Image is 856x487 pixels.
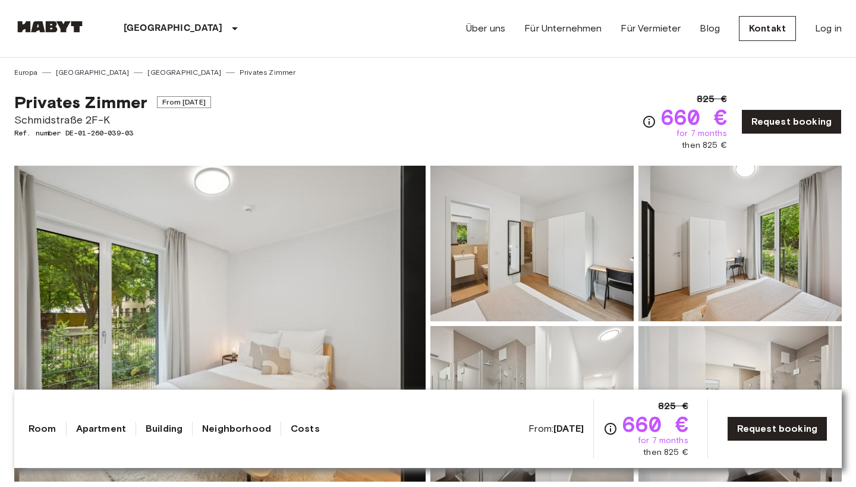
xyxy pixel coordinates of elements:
[642,115,656,129] svg: Check cost overview for full price breakdown. Please note that discounts apply to new joiners onl...
[553,423,584,434] b: [DATE]
[14,166,426,482] img: Marketing picture of unit DE-01-260-039-03
[739,16,796,41] a: Kontakt
[643,447,688,458] span: then 825 €
[658,399,688,413] span: 825 €
[146,422,182,436] a: Building
[466,21,505,36] a: Über uns
[14,67,37,78] a: Europa
[29,422,56,436] a: Room
[157,96,211,108] span: From [DATE]
[697,92,727,106] span: 825 €
[676,128,727,140] span: for 7 months
[56,67,130,78] a: [GEOGRAPHIC_DATA]
[14,112,211,128] span: Schmidstraße 2F-K
[638,166,842,321] img: Picture of unit DE-01-260-039-03
[147,67,221,78] a: [GEOGRAPHIC_DATA]
[815,21,842,36] a: Log in
[14,128,211,138] span: Ref. number DE-01-260-039-03
[661,106,727,128] span: 660 €
[240,67,295,78] a: Privates Zimmer
[603,422,618,436] svg: Check cost overview for full price breakdown. Please note that discounts apply to new joiners onl...
[430,166,634,321] img: Picture of unit DE-01-260-039-03
[14,21,86,33] img: Habyt
[202,422,271,436] a: Neighborhood
[14,92,147,112] span: Privates Zimmer
[622,413,688,435] span: 660 €
[638,435,688,447] span: for 7 months
[524,21,602,36] a: Für Unternehmen
[727,416,827,441] a: Request booking
[621,21,681,36] a: Für Vermieter
[700,21,720,36] a: Blog
[124,21,223,36] p: [GEOGRAPHIC_DATA]
[682,140,727,151] span: then 825 €
[430,326,634,482] img: Picture of unit DE-01-260-039-03
[528,422,584,435] span: From:
[76,422,126,436] a: Apartment
[638,326,842,482] img: Picture of unit DE-01-260-039-03
[291,422,320,436] a: Costs
[741,109,842,134] a: Request booking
